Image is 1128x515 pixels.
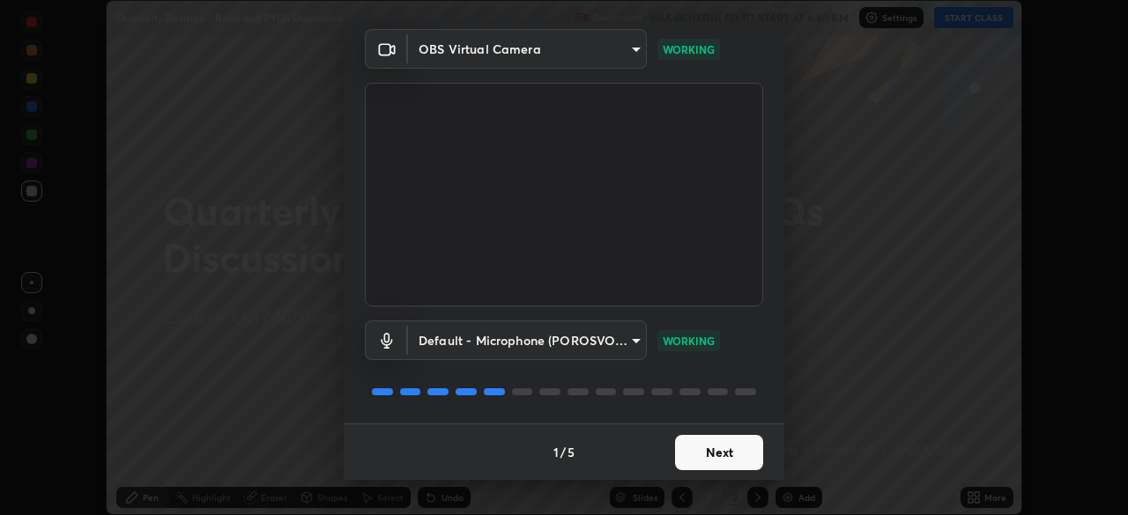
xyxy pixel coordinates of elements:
div: OBS Virtual Camera [408,29,647,69]
div: OBS Virtual Camera [408,320,647,360]
h4: / [560,443,566,461]
h4: 5 [568,443,575,461]
p: WORKING [663,333,715,349]
p: WORKING [663,41,715,57]
button: Next [675,435,763,470]
h4: 1 [553,443,559,461]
